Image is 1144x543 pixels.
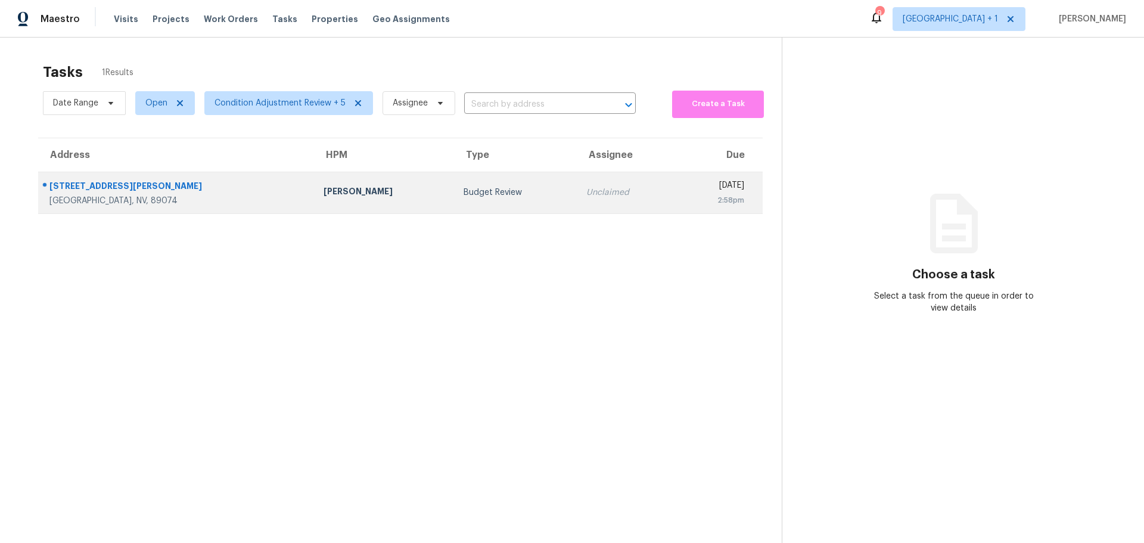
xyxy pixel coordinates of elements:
[903,13,998,25] span: [GEOGRAPHIC_DATA] + 1
[454,138,577,172] th: Type
[38,138,314,172] th: Address
[312,13,358,25] span: Properties
[676,138,763,172] th: Due
[868,290,1040,314] div: Select a task from the queue in order to view details
[685,194,744,206] div: 2:58pm
[620,97,637,113] button: Open
[214,97,346,109] span: Condition Adjustment Review + 5
[372,13,450,25] span: Geo Assignments
[685,179,744,194] div: [DATE]
[153,13,189,25] span: Projects
[314,138,454,172] th: HPM
[41,13,80,25] span: Maestro
[145,97,167,109] span: Open
[272,15,297,23] span: Tasks
[393,97,428,109] span: Assignee
[672,91,764,118] button: Create a Task
[114,13,138,25] span: Visits
[912,269,995,281] h3: Choose a task
[875,7,884,19] div: 9
[53,97,98,109] span: Date Range
[586,187,666,198] div: Unclaimed
[204,13,258,25] span: Work Orders
[1054,13,1126,25] span: [PERSON_NAME]
[324,185,444,200] div: [PERSON_NAME]
[102,67,133,79] span: 1 Results
[464,187,568,198] div: Budget Review
[49,195,304,207] div: [GEOGRAPHIC_DATA], NV, 89074
[43,66,83,78] h2: Tasks
[577,138,675,172] th: Assignee
[464,95,602,114] input: Search by address
[49,180,304,195] div: [STREET_ADDRESS][PERSON_NAME]
[678,97,758,111] span: Create a Task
